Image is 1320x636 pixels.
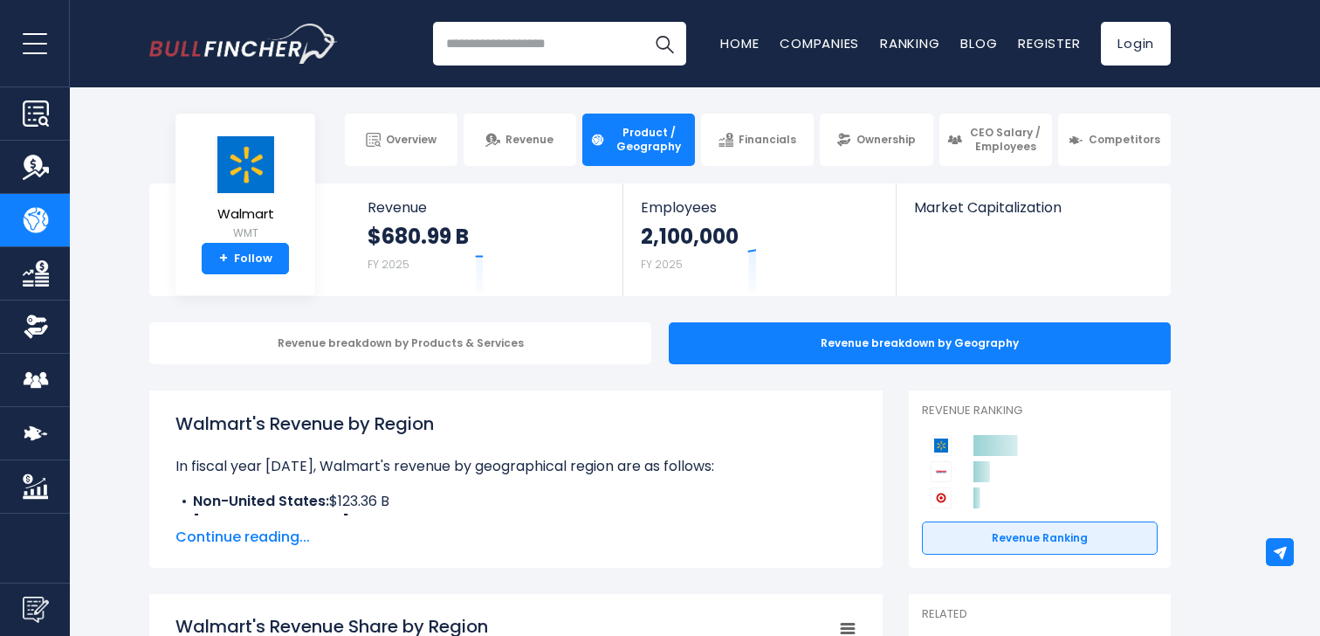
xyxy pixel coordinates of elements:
[623,183,895,296] a: Employees 2,100,000 FY 2025
[739,133,796,147] span: Financials
[641,257,683,272] small: FY 2025
[701,114,814,166] a: Financials
[368,199,606,216] span: Revenue
[931,435,952,456] img: Walmart competitors logo
[931,487,952,508] img: Target Corporation competitors logo
[505,133,553,147] span: Revenue
[215,225,276,241] small: WMT
[582,114,695,166] a: Product / Geography
[175,491,856,512] li: $123.36 B
[897,183,1169,245] a: Market Capitalization
[610,126,687,153] span: Product / Geography
[780,34,859,52] a: Companies
[368,257,409,272] small: FY 2025
[669,322,1171,364] div: Revenue breakdown by Geography
[193,512,353,532] b: [GEOGRAPHIC_DATA]:
[214,135,277,244] a: Walmart WMT
[345,114,457,166] a: Overview
[643,22,686,66] button: Search
[368,223,469,250] strong: $680.99 B
[149,24,337,64] a: Go to homepage
[931,461,952,482] img: Costco Wholesale Corporation competitors logo
[149,322,651,364] div: Revenue breakdown by Products & Services
[960,34,997,52] a: Blog
[464,114,576,166] a: Revenue
[193,491,329,511] b: Non-United States:
[23,314,49,340] img: Ownership
[880,34,939,52] a: Ranking
[175,527,856,548] span: Continue reading...
[215,207,276,222] span: Walmart
[1101,22,1171,66] a: Login
[720,34,759,52] a: Home
[820,114,932,166] a: Ownership
[641,223,739,250] strong: 2,100,000
[922,522,1158,555] a: Revenue Ranking
[175,411,856,437] h1: Walmart's Revenue by Region
[175,512,856,533] li: $557.62 B
[1018,34,1080,52] a: Register
[939,114,1052,166] a: CEO Salary / Employees
[922,607,1158,622] p: Related
[350,183,623,296] a: Revenue $680.99 B FY 2025
[202,243,289,274] a: +Follow
[386,133,437,147] span: Overview
[149,24,338,64] img: Bullfincher logo
[1089,133,1160,147] span: Competitors
[175,456,856,477] p: In fiscal year [DATE], Walmart's revenue by geographical region are as follows:
[914,199,1152,216] span: Market Capitalization
[641,199,877,216] span: Employees
[1058,114,1171,166] a: Competitors
[922,404,1158,418] p: Revenue Ranking
[967,126,1044,153] span: CEO Salary / Employees
[856,133,916,147] span: Ownership
[219,251,228,266] strong: +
